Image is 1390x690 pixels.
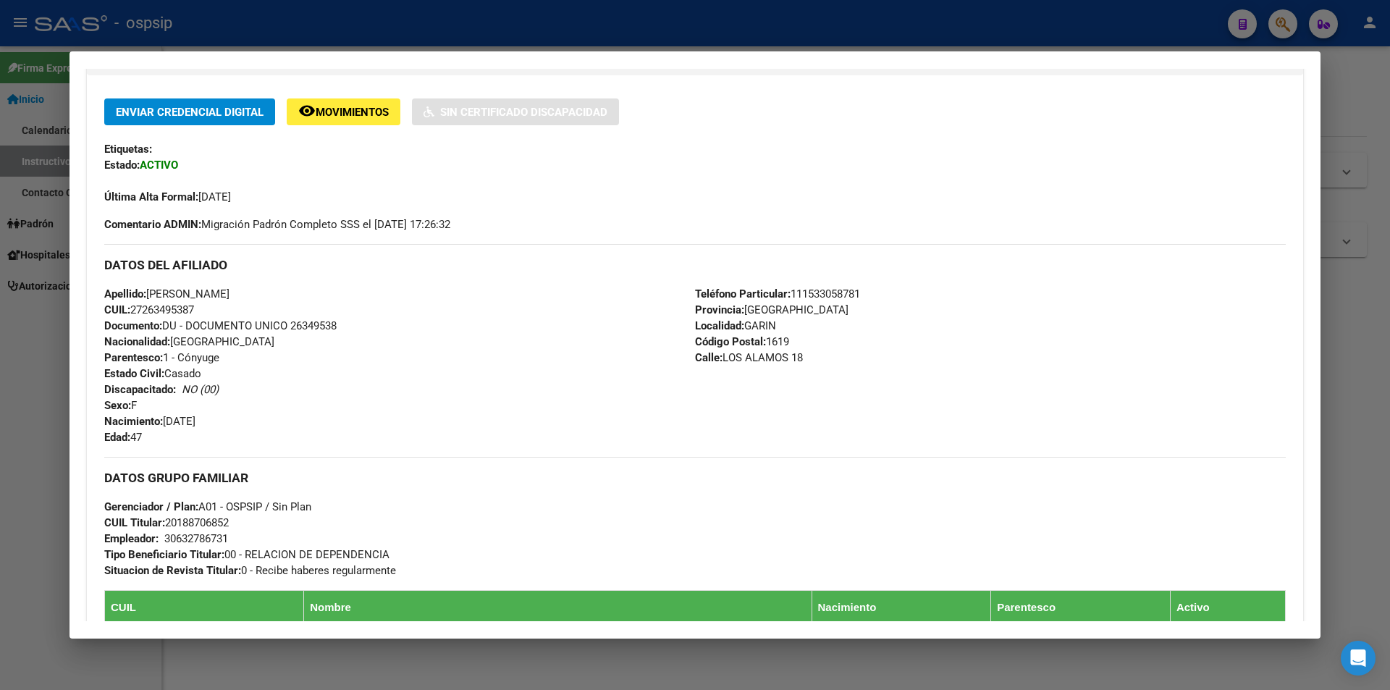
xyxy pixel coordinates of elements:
[105,590,304,624] th: CUIL
[104,143,152,156] strong: Etiquetas:
[104,431,142,444] span: 47
[104,190,198,203] strong: Última Alta Formal:
[104,303,194,316] span: 27263495387
[104,516,229,529] span: 20188706852
[104,415,195,428] span: [DATE]
[104,159,140,172] strong: Estado:
[104,548,224,561] strong: Tipo Beneficiario Titular:
[104,287,229,300] span: [PERSON_NAME]
[1170,590,1285,624] th: Activo
[104,548,389,561] span: 00 - RELACION DE DEPENDENCIA
[104,399,131,412] strong: Sexo:
[412,98,619,125] button: Sin Certificado Discapacidad
[812,590,991,624] th: Nacimiento
[104,532,159,545] strong: Empleador:
[104,335,274,348] span: [GEOGRAPHIC_DATA]
[104,383,176,396] strong: Discapacitado:
[695,303,744,316] strong: Provincia:
[695,335,766,348] strong: Código Postal:
[695,287,860,300] span: 111533058781
[695,351,723,364] strong: Calle:
[991,590,1171,624] th: Parentesco
[104,564,241,577] strong: Situacion de Revista Titular:
[104,431,130,444] strong: Edad:
[104,218,201,231] strong: Comentario ADMIN:
[287,98,400,125] button: Movimientos
[104,367,201,380] span: Casado
[104,98,275,125] button: Enviar Credencial Digital
[140,159,178,172] strong: ACTIVO
[104,500,311,513] span: A01 - OSPSIP / Sin Plan
[104,257,1286,273] h3: DATOS DEL AFILIADO
[695,319,744,332] strong: Localidad:
[104,319,162,332] strong: Documento:
[695,335,789,348] span: 1619
[104,319,337,332] span: DU - DOCUMENTO UNICO 26349538
[304,590,812,624] th: Nombre
[440,106,607,119] span: Sin Certificado Discapacidad
[104,415,163,428] strong: Nacimiento:
[104,470,1286,486] h3: DATOS GRUPO FAMILIAR
[104,351,163,364] strong: Parentesco:
[104,516,165,529] strong: CUIL Titular:
[104,335,170,348] strong: Nacionalidad:
[1341,641,1376,676] div: Open Intercom Messenger
[116,106,264,119] span: Enviar Credencial Digital
[104,216,450,232] span: Migración Padrón Completo SSS el [DATE] 17:26:32
[695,303,848,316] span: [GEOGRAPHIC_DATA]
[695,287,791,300] strong: Teléfono Particular:
[695,351,803,364] span: LOS ALAMOS 18
[316,106,389,119] span: Movimientos
[104,190,231,203] span: [DATE]
[695,319,776,332] span: GARIN
[298,102,316,119] mat-icon: remove_red_eye
[104,287,146,300] strong: Apellido:
[104,564,396,577] span: 0 - Recibe haberes regularmente
[104,500,198,513] strong: Gerenciador / Plan:
[104,351,219,364] span: 1 - Cónyuge
[104,367,164,380] strong: Estado Civil:
[104,399,137,412] span: F
[104,303,130,316] strong: CUIL:
[164,531,228,547] div: 30632786731
[182,383,219,396] i: NO (00)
